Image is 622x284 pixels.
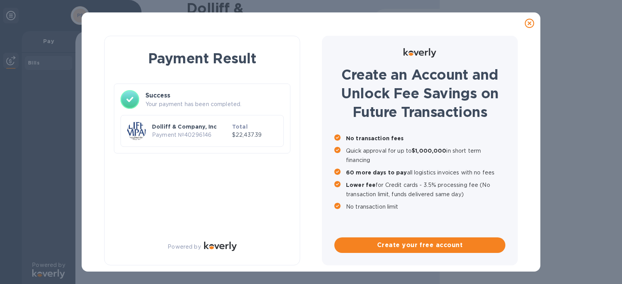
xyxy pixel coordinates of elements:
[346,169,407,176] b: 60 more days to pay
[346,180,505,199] p: for Credit cards - 3.5% processing fee (No transaction limit, funds delivered same day)
[334,237,505,253] button: Create your free account
[341,240,499,250] span: Create your free account
[346,135,404,141] b: No transaction fees
[346,146,505,165] p: Quick approval for up to in short term financing
[346,182,376,188] b: Lower fee
[145,100,284,108] p: Your payment has been completed.
[152,131,229,139] p: Payment № 40296146
[152,123,229,131] p: Dolliff & Company, Inc
[346,168,505,177] p: all logistics invoices with no fees
[346,202,505,211] p: No transaction limit
[204,242,237,251] img: Logo
[232,124,248,130] b: Total
[404,48,436,57] img: Logo
[168,243,201,251] p: Powered by
[145,91,284,100] h3: Success
[412,148,446,154] b: $1,000,000
[334,65,505,121] h1: Create an Account and Unlock Fee Savings on Future Transactions
[232,131,277,139] p: $22,437.39
[117,49,287,68] h1: Payment Result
